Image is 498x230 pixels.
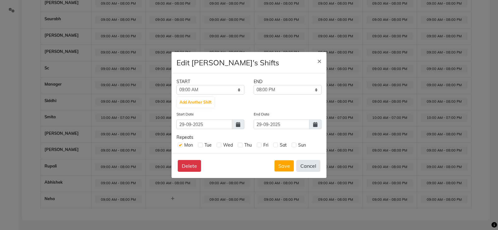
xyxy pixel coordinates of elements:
[176,134,322,141] div: Repeats
[312,52,327,69] button: Close
[275,160,294,171] button: Save
[280,142,287,148] span: Sat
[296,160,320,172] button: Cancel
[254,120,309,129] input: yyyy-mm-dd
[254,111,270,117] label: End Date
[178,160,201,172] button: Delete
[177,97,214,108] button: Add Another Shift
[244,142,252,148] span: Thu
[263,142,268,148] span: Fri
[298,142,306,148] span: Sun
[176,120,232,129] input: yyyy-mm-dd
[249,78,326,85] div: END
[317,56,322,65] span: ×
[223,142,233,148] span: Wed
[172,78,249,85] div: START
[176,111,194,117] label: Start Date
[204,142,212,148] span: Tue
[184,142,193,148] span: Mon
[176,57,279,68] h4: Edit [PERSON_NAME]'s Shifts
